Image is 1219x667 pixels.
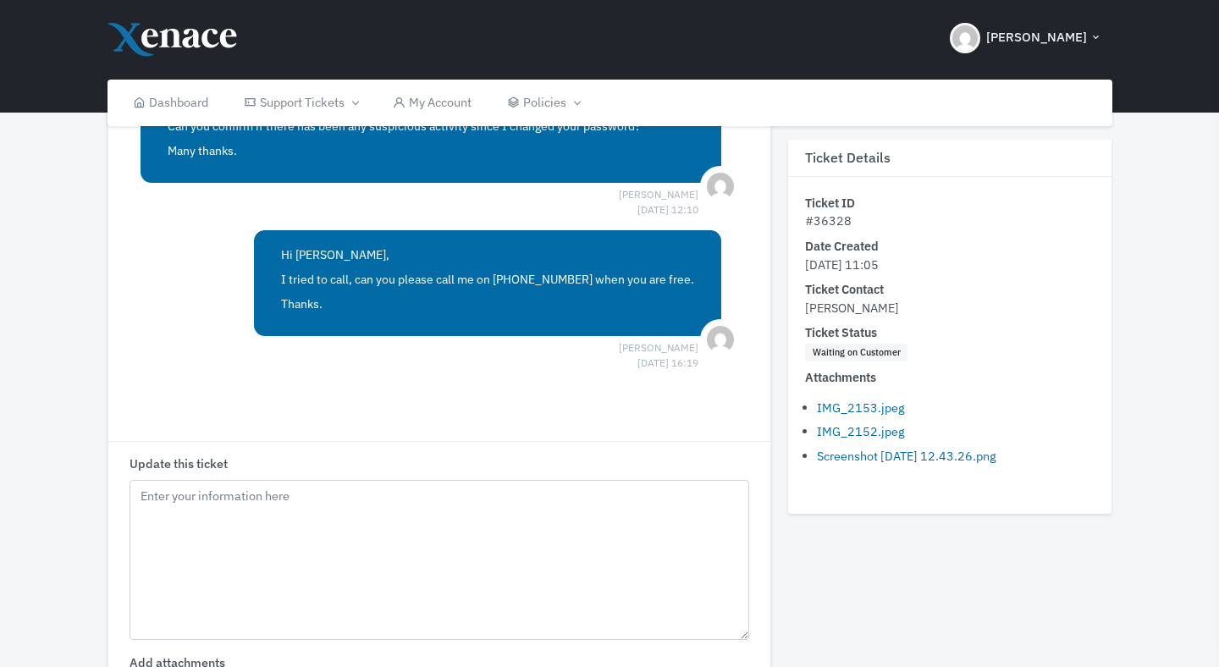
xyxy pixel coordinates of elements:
p: Hi [PERSON_NAME], [281,246,694,264]
a: IMG_2152.jpeg [817,424,905,440]
a: Support Tickets [226,80,375,126]
p: Many thanks. [168,142,695,160]
p: Thanks. [281,295,694,313]
span: [PERSON_NAME] [DATE] 16:19 [619,340,698,356]
button: [PERSON_NAME] [940,8,1112,68]
span: [PERSON_NAME] [805,300,899,316]
a: Dashboard [116,80,227,126]
dt: Date Created [805,237,1095,256]
h3: Ticket Details [788,140,1111,177]
span: [DATE] 11:05 [805,256,879,273]
p: Can you confirm if there has been any suspicious activity since I changed your password? [168,118,695,135]
span: [PERSON_NAME] [986,28,1087,47]
label: Update this ticket [130,455,228,473]
span: #36328 [805,213,852,229]
a: IMG_2153.jpeg [817,400,905,416]
a: Screenshot [DATE] 12.43.26.png [817,448,996,464]
dt: Ticket ID [805,194,1095,212]
a: Policies [489,80,597,126]
a: My Account [375,80,489,126]
dt: Attachments [805,369,1095,388]
dt: Ticket Contact [805,281,1095,300]
dt: Ticket Status [805,324,1095,343]
img: Header Avatar [950,23,980,53]
span: [PERSON_NAME] [DATE] 12:10 [619,187,698,202]
p: I tried to call, can you please call me on [PHONE_NUMBER] when you are free. [281,271,694,289]
span: Waiting on Customer [805,344,907,362]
